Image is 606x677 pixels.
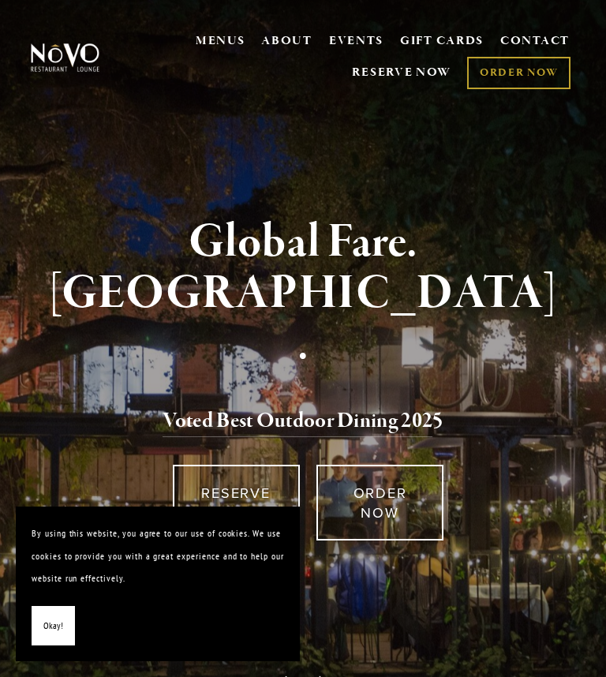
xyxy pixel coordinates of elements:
[196,33,245,49] a: MENUS
[28,43,102,72] img: Novo Restaurant &amp; Lounge
[45,405,560,438] h2: 5
[352,58,451,88] a: RESERVE NOW
[32,522,284,590] p: By using this website, you agree to our use of cookies. We use cookies to provide you with a grea...
[16,507,300,661] section: Cookie banner
[329,33,383,49] a: EVENTS
[400,27,484,57] a: GIFT CARDS
[316,465,443,540] a: ORDER NOW
[43,615,63,638] span: Okay!
[163,407,432,437] a: Voted Best Outdoor Dining 202
[500,27,570,57] a: CONTACT
[49,212,558,375] strong: Global Fare. [GEOGRAPHIC_DATA].
[173,465,300,540] a: RESERVE NOW
[261,33,312,49] a: ABOUT
[32,606,75,646] button: Okay!
[467,57,570,89] a: ORDER NOW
